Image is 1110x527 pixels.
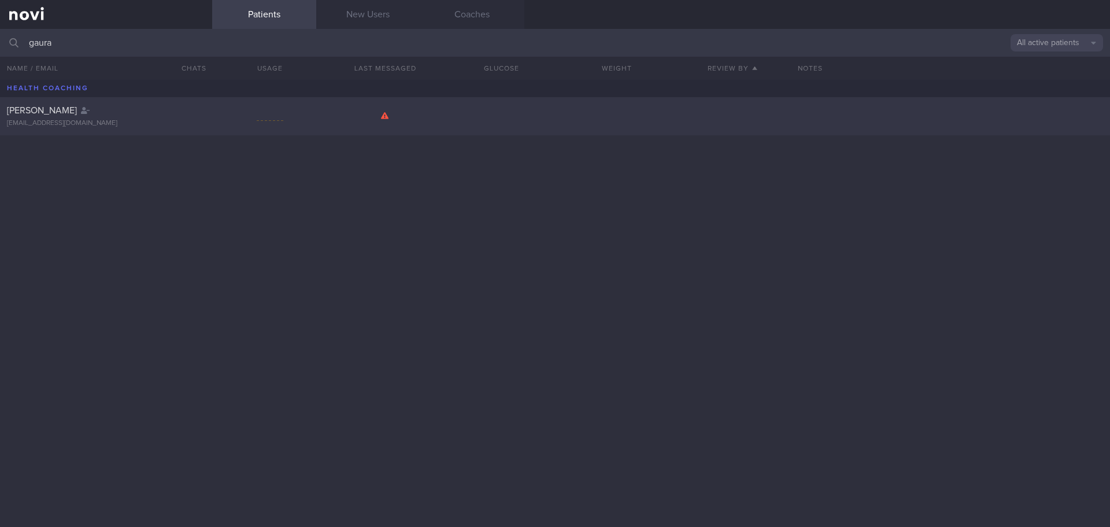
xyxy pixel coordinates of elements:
button: Last Messaged [328,57,443,80]
button: Review By [675,57,790,80]
button: Chats [166,57,212,80]
div: Notes [791,57,1110,80]
div: [EMAIL_ADDRESS][DOMAIN_NAME] [7,119,205,128]
div: Usage [212,57,328,80]
span: [PERSON_NAME] [7,106,77,115]
button: Glucose [443,57,559,80]
button: All active patients [1011,34,1103,51]
button: Weight [559,57,675,80]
